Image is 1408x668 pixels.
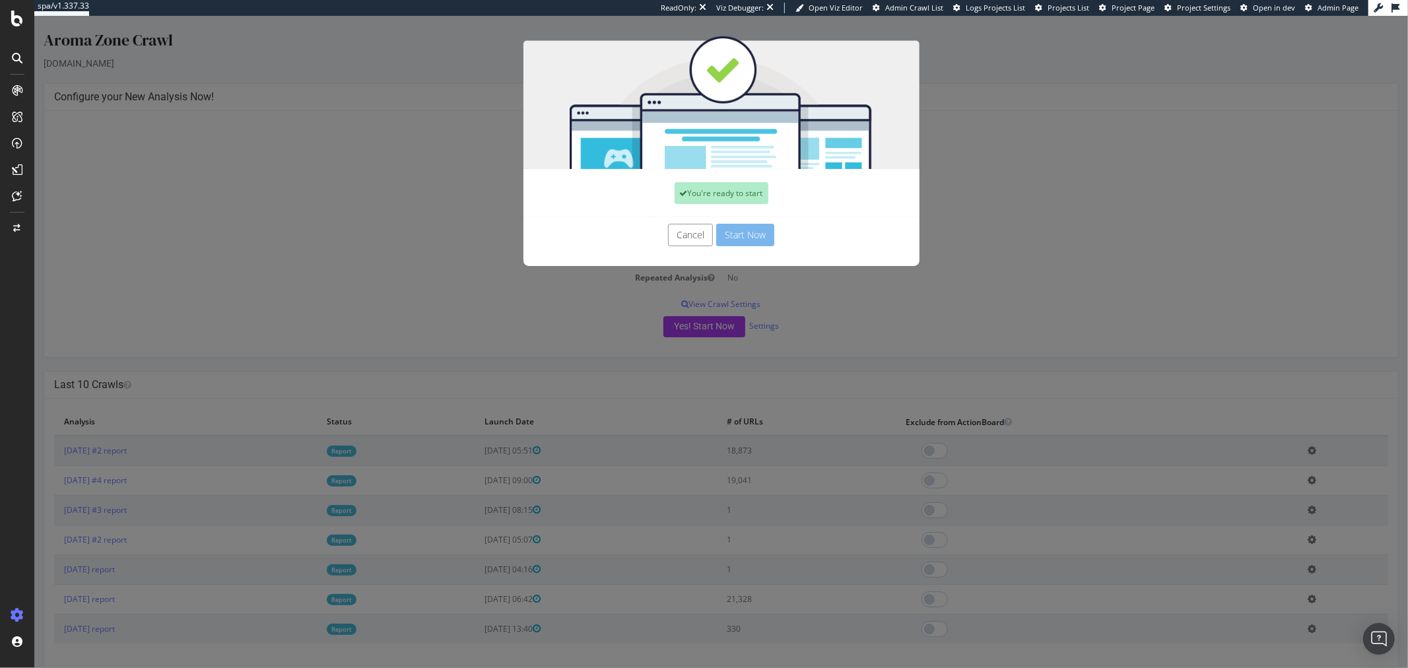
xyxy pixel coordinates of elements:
[489,20,885,153] img: You're all set!
[809,3,863,13] span: Open Viz Editor
[1240,3,1295,13] a: Open in dev
[634,208,679,230] button: Cancel
[1164,3,1230,13] a: Project Settings
[873,3,943,13] a: Admin Crawl List
[640,166,734,188] div: You're ready to start
[1035,3,1089,13] a: Projects List
[1099,3,1155,13] a: Project Page
[716,3,764,13] div: Viz Debugger:
[661,3,696,13] div: ReadOnly:
[795,3,863,13] a: Open Viz Editor
[953,3,1025,13] a: Logs Projects List
[1177,3,1230,13] span: Project Settings
[1112,3,1155,13] span: Project Page
[966,3,1025,13] span: Logs Projects List
[1318,3,1358,13] span: Admin Page
[1048,3,1089,13] span: Projects List
[1253,3,1295,13] span: Open in dev
[1305,3,1358,13] a: Admin Page
[885,3,943,13] span: Admin Crawl List
[1363,623,1395,655] div: Open Intercom Messenger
